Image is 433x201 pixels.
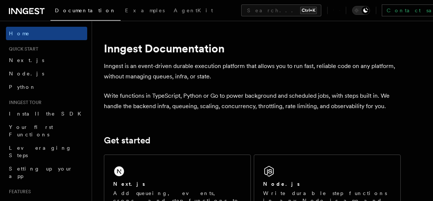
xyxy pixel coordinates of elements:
span: Features [6,189,31,195]
a: AgentKit [169,2,217,20]
h1: Inngest Documentation [104,42,401,55]
p: Write functions in TypeScript, Python or Go to power background and scheduled jobs, with steps bu... [104,91,401,111]
span: Setting up your app [9,166,73,179]
span: Python [9,84,36,90]
span: Examples [125,7,165,13]
button: Toggle dark mode [352,6,370,15]
a: Your first Functions [6,120,87,141]
kbd: Ctrl+K [300,7,317,14]
a: Python [6,80,87,94]
span: Install the SDK [9,111,86,117]
a: Install the SDK [6,107,87,120]
span: Next.js [9,57,44,63]
a: Node.js [6,67,87,80]
span: Quick start [6,46,38,52]
a: Leveraging Steps [6,141,87,162]
button: Search...Ctrl+K [241,4,321,16]
a: Setting up your app [6,162,87,183]
span: Leveraging Steps [9,145,72,158]
span: Home [9,30,30,37]
span: Node.js [9,71,44,77]
a: Documentation [50,2,121,21]
a: Home [6,27,87,40]
a: Examples [121,2,169,20]
h2: Next.js [113,180,145,188]
h2: Node.js [263,180,300,188]
a: Next.js [6,54,87,67]
a: Get started [104,135,150,146]
span: Your first Functions [9,124,53,137]
span: Documentation [55,7,116,13]
span: AgentKit [174,7,213,13]
span: Inngest tour [6,100,42,106]
p: Inngest is an event-driven durable execution platform that allows you to run fast, reliable code ... [104,61,401,82]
